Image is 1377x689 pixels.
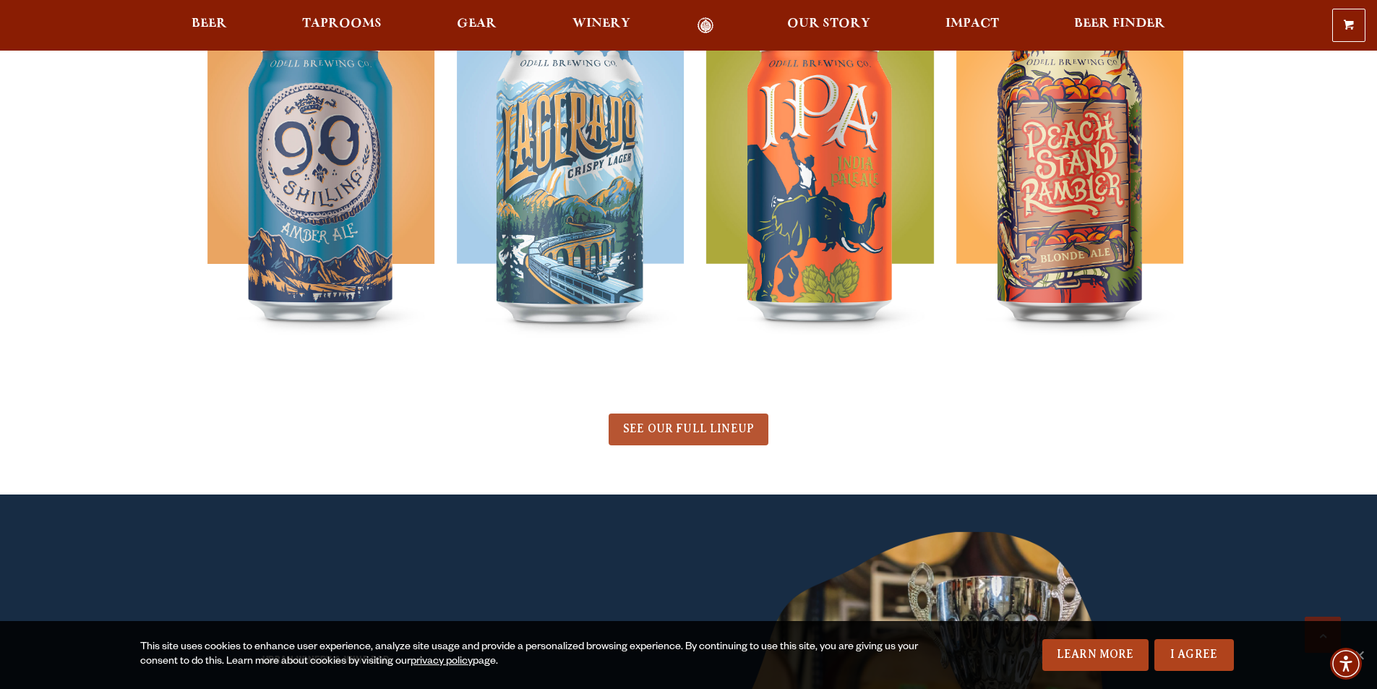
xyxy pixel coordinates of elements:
a: Gear [447,17,506,34]
div: Accessibility Menu [1330,648,1362,680]
a: I Agree [1154,639,1234,671]
a: SEE OUR FULL LINEUP [609,414,768,445]
a: Beer Finder [1065,17,1175,34]
img: IPA [706,15,933,377]
a: Impact [936,17,1008,34]
div: This site uses cookies to enhance user experience, analyze site usage and provide a personalized ... [140,641,923,669]
span: Taprooms [302,18,382,30]
a: Winery [563,17,640,34]
span: Gear [457,18,497,30]
a: privacy policy [411,656,473,668]
img: Lagerado [457,15,684,377]
span: Beer [192,18,227,30]
a: Learn More [1042,639,1149,671]
img: Peach Stand Rambler [956,15,1183,377]
img: 90 Shilling Ale [207,15,434,377]
span: SEE OUR FULL LINEUP [623,422,754,435]
a: Taprooms [293,17,391,34]
a: Our Story [778,17,880,34]
span: Beer Finder [1074,18,1165,30]
span: Our Story [787,18,870,30]
span: Impact [945,18,999,30]
a: Odell Home [679,17,733,34]
a: Scroll to top [1305,617,1341,653]
span: Winery [572,18,630,30]
a: Beer [182,17,236,34]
